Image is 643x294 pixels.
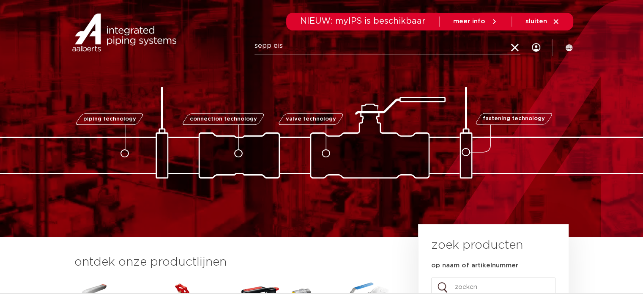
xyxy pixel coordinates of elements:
[532,38,540,57] div: my IPS
[483,116,545,122] span: fastening technology
[74,254,390,271] h3: ontdek onze productlijnen
[431,261,518,270] label: op naam of artikelnummer
[189,116,257,122] span: connection technology
[525,18,560,25] a: sluiten
[453,18,485,25] span: meer info
[525,18,547,25] span: sluiten
[431,237,523,254] h3: zoek producten
[254,38,520,55] input: zoeken...
[83,116,136,122] span: piping technology
[300,17,426,25] span: NIEUW: myIPS is beschikbaar
[286,116,336,122] span: valve technology
[453,18,498,25] a: meer info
